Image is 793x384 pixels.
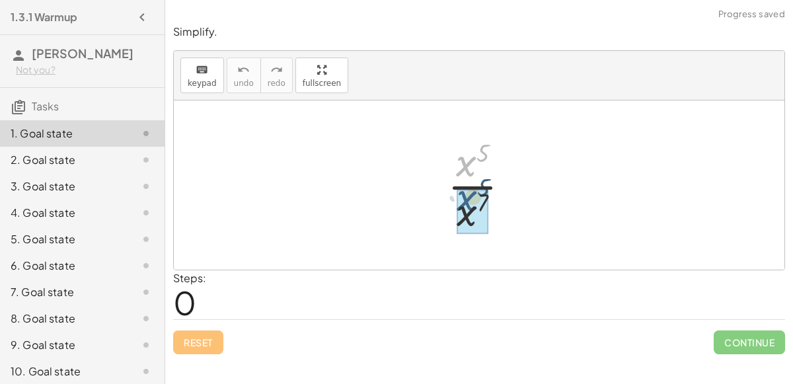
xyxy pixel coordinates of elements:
div: 1. Goal state [11,126,117,141]
div: 6. Goal state [11,258,117,274]
label: Steps: [173,271,206,285]
i: Task not started. [138,152,154,168]
i: Task not started. [138,205,154,221]
h4: 1.3.1 Warmup [11,9,77,25]
i: Task not started. [138,337,154,353]
div: 2. Goal state [11,152,117,168]
i: Task not started. [138,258,154,274]
i: redo [270,62,283,78]
span: fullscreen [303,79,341,88]
div: 9. Goal state [11,337,117,353]
span: 0 [173,282,196,323]
span: Progress saved [718,8,785,21]
button: keyboardkeypad [180,58,224,93]
i: Task not started. [138,311,154,326]
span: redo [268,79,285,88]
i: Task not started. [138,126,154,141]
div: Not you? [16,63,154,77]
span: undo [234,79,254,88]
span: [PERSON_NAME] [32,46,133,61]
div: 8. Goal state [11,311,117,326]
div: 5. Goal state [11,231,117,247]
div: 3. Goal state [11,178,117,194]
i: Task not started. [138,364,154,379]
p: Simplify. [173,24,785,40]
button: undoundo [227,58,261,93]
div: 7. Goal state [11,284,117,300]
span: Tasks [32,99,59,113]
i: Task not started. [138,178,154,194]
button: fullscreen [295,58,348,93]
i: Task not started. [138,284,154,300]
span: keypad [188,79,217,88]
i: undo [237,62,250,78]
div: 10. Goal state [11,364,117,379]
div: 4. Goal state [11,205,117,221]
button: redoredo [260,58,293,93]
i: Task not started. [138,231,154,247]
i: keyboard [196,62,208,78]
